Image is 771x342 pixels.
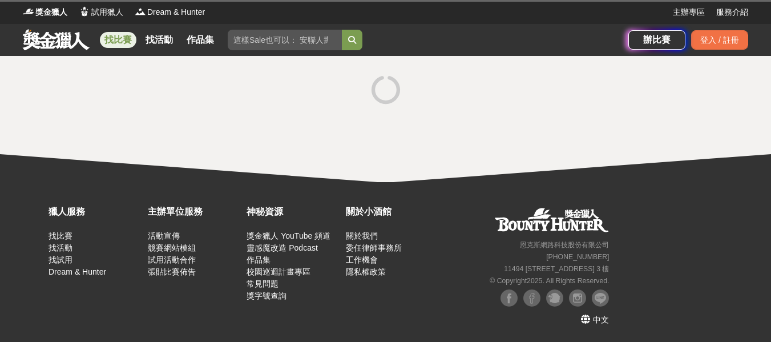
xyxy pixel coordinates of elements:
a: 主辦專區 [673,6,705,18]
small: 恩克斯網路科技股份有限公司 [520,241,609,249]
a: 找活動 [49,243,72,252]
a: 試用活動合作 [148,255,196,264]
small: 11494 [STREET_ADDRESS] 3 樓 [504,265,609,273]
a: 關於我們 [346,231,378,240]
a: 獎金獵人 YouTube 頻道 [247,231,330,240]
a: 常見問題 [247,279,278,288]
img: LINE [592,289,609,307]
div: 主辦單位服務 [148,205,241,219]
small: [PHONE_NUMBER] [546,253,609,261]
a: 作品集 [182,32,219,48]
a: Dream & Hunter [49,267,106,276]
img: Facebook [523,289,540,307]
img: Instagram [569,289,586,307]
a: 競賽網站模組 [148,243,196,252]
img: Plurk [546,289,563,307]
a: 找比賽 [100,32,136,48]
a: 委任律師事務所 [346,243,402,252]
a: 找比賽 [49,231,72,240]
div: 獵人服務 [49,205,142,219]
span: Dream & Hunter [147,6,205,18]
div: 關於小酒館 [346,205,439,219]
a: 服務介紹 [716,6,748,18]
a: 靈感魔改造 Podcast [247,243,317,252]
a: 辦比賽 [628,30,685,50]
div: 登入 / 註冊 [691,30,748,50]
a: 隱私權政策 [346,267,386,276]
span: 中文 [593,315,609,324]
a: Logo試用獵人 [79,6,123,18]
a: 活動宣傳 [148,231,180,240]
img: Logo [135,6,146,17]
a: 獎字號查詢 [247,291,286,300]
a: 作品集 [247,255,271,264]
span: 試用獵人 [91,6,123,18]
a: 找試用 [49,255,72,264]
input: 這樣Sale也可以： 安聯人壽創意銷售法募集 [228,30,342,50]
img: Logo [23,6,34,17]
a: 工作機會 [346,255,378,264]
a: 張貼比賽佈告 [148,267,196,276]
a: Logo獎金獵人 [23,6,67,18]
a: 校園巡迴計畫專區 [247,267,310,276]
a: 找活動 [141,32,177,48]
div: 神秘資源 [247,205,340,219]
small: © Copyright 2025 . All Rights Reserved. [490,277,609,285]
img: Logo [79,6,90,17]
span: 獎金獵人 [35,6,67,18]
a: LogoDream & Hunter [135,6,205,18]
img: Facebook [500,289,518,307]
